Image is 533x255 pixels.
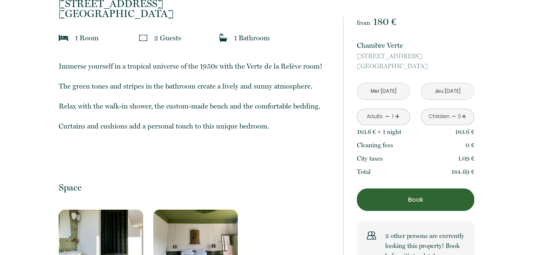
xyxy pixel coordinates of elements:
a: - [385,110,390,123]
p: 1.09 € [458,153,474,163]
input: Check out [421,83,474,99]
p: City taxes [357,153,383,163]
img: users [367,231,376,240]
p: 183.6 € × 1 night [357,127,401,137]
a: + [461,110,466,123]
input: Check in [357,83,410,99]
p: 2 Guest [154,32,181,44]
span: 180 € [373,16,396,27]
a: + [395,110,400,123]
p: 1 Bathroom [234,32,270,44]
p: Chambre Verte [357,40,474,51]
p: 0 € [466,140,474,150]
p: Space [59,182,332,193]
p: Total [357,167,371,177]
img: guests [139,34,147,42]
p: Book [360,195,471,205]
div: Children [429,113,450,121]
p: Relax with the walk-in shower, the custom-made bench and the comfortable bedding. [59,100,332,112]
p: Immerse yourself in a tropical universe of the 1950s with the Verte de la Relève room! [59,60,332,72]
a: - [452,110,456,123]
p: 184.69 € [451,167,474,177]
span: s [178,34,181,42]
span: [STREET_ADDRESS] [357,51,474,61]
div: 1 [391,113,395,121]
div: Adults [367,113,383,121]
span: from [357,19,370,27]
p: 1 Room [75,32,99,44]
p: Cleaning fees [357,140,393,150]
p: The green tones and stripes in the bathroom create a lively and sunny atmosphere. [59,80,332,92]
div: 0 [457,113,461,121]
button: Book [357,188,474,211]
p: Curtains and cushions add a personal touch to this unique bedroom. [59,120,332,132]
p: 183.6 € [455,127,474,137]
p: [GEOGRAPHIC_DATA] [357,51,474,71]
p: ​ [59,60,332,152]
